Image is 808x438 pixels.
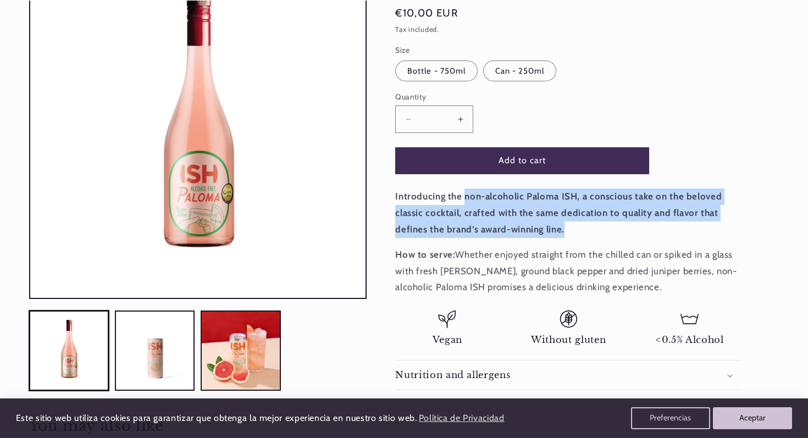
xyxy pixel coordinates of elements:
button: Load image 3 in gallery view [201,310,281,390]
strong: Introducing the non-alcoholic Paloma ISH, a conscious take on the beloved classic cocktail, craft... [395,191,722,234]
span: <0.5% Alcohol [656,334,724,346]
label: Bottle - 750ml [395,60,478,81]
button: Load image 1 in gallery view [29,310,109,390]
a: Política de Privacidad (opens in a new tab) [417,409,506,428]
strong: How to serve: [395,249,455,260]
p: Whether enjoyed straight from the chilled can or spiked in a glass with fresh [PERSON_NAME], grou... [395,247,741,296]
span: Vegan [433,334,462,346]
h2: Nutrition and allergens [395,369,510,381]
summary: Nutrition and allergens [395,361,741,390]
span: €10,00 EUR [395,5,458,21]
div: Tax included. [395,24,741,36]
button: Aceptar [713,407,792,429]
legend: Size [395,45,411,56]
label: Can - 250ml [483,60,557,81]
button: Load image 2 in gallery view [115,310,195,390]
button: Add to cart [395,147,649,174]
button: Preferencias [631,407,710,429]
span: Este sitio web utiliza cookies para garantizar que obtenga la mejor experiencia en nuestro sitio ... [16,413,417,423]
span: Without gluten [531,334,606,346]
label: Quantity [395,91,649,102]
